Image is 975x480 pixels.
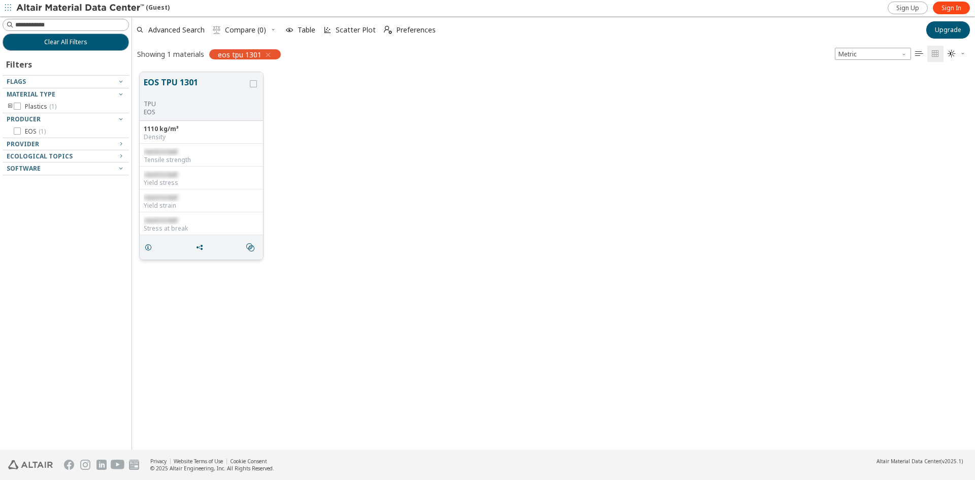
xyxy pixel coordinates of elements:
[931,50,939,58] i: 
[144,202,259,210] div: Yield strain
[137,49,204,59] div: Showing 1 materials
[8,460,53,469] img: Altair Engineering
[915,50,923,58] i: 
[3,150,129,163] button: Ecological Topics
[7,152,73,161] span: Ecological Topics
[144,156,259,164] div: Tensile strength
[39,127,46,136] span: ( 1 )
[144,170,177,179] span: restricted
[7,103,14,111] i: toogle group
[191,237,212,258] button: Share
[150,465,274,472] div: © 2025 Altair Engineering, Inc. All Rights Reserved.
[7,164,41,173] span: Software
[835,48,911,60] div: Unit System
[144,216,177,225] span: restricted
[3,34,129,51] button: Clear All Filters
[948,50,956,58] i: 
[933,2,970,14] a: Sign In
[876,458,940,465] span: Altair Material Data Center
[144,225,259,233] div: Stress at break
[3,88,129,101] button: Material Type
[144,125,259,133] div: 1110 kg/m³
[16,3,146,13] img: Altair Material Data Center
[144,179,259,187] div: Yield stress
[44,38,87,46] span: Clear All Filters
[174,458,223,465] a: Website Terms of Use
[336,26,376,34] span: Scatter Plot
[144,133,259,141] div: Density
[941,4,961,12] span: Sign In
[876,458,963,465] div: (v2025.1)
[944,46,970,62] button: Theme
[144,108,248,116] p: EOS
[144,147,177,156] span: restricted
[396,26,436,34] span: Preferences
[225,26,266,34] span: Compare (0)
[16,3,170,13] div: (Guest)
[49,102,56,111] span: ( 1 )
[144,193,177,202] span: restricted
[384,26,392,34] i: 
[888,2,928,14] a: Sign Up
[7,115,41,123] span: Producer
[835,48,911,60] span: Metric
[3,51,37,75] div: Filters
[218,50,262,59] span: eos tpu 1301
[3,163,129,175] button: Software
[132,65,975,450] div: grid
[911,46,927,62] button: Table View
[242,237,263,258] button: Similar search
[144,76,248,100] button: EOS TPU 1301
[148,26,205,34] span: Advanced Search
[140,237,161,258] button: Details
[7,140,39,148] span: Provider
[3,113,129,125] button: Producer
[7,77,26,86] span: Flags
[25,127,46,136] span: EOS
[927,46,944,62] button: Tile View
[144,100,248,108] div: TPU
[150,458,167,465] a: Privacy
[3,76,129,88] button: Flags
[213,26,221,34] i: 
[230,458,267,465] a: Cookie Consent
[896,4,919,12] span: Sign Up
[926,21,970,39] button: Upgrade
[7,90,55,99] span: Material Type
[246,243,254,251] i: 
[25,103,56,111] span: Plastics
[298,26,315,34] span: Table
[935,26,961,34] span: Upgrade
[3,138,129,150] button: Provider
